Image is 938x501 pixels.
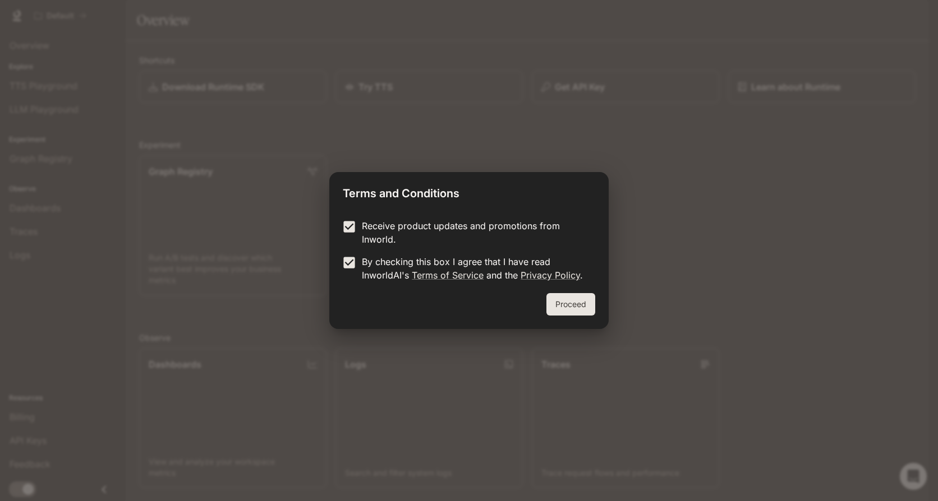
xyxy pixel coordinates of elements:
p: By checking this box I agree that I have read InworldAI's and the . [362,255,586,282]
button: Proceed [546,293,595,316]
h2: Terms and Conditions [329,172,609,210]
p: Receive product updates and promotions from Inworld. [362,219,586,246]
a: Terms of Service [412,270,484,281]
a: Privacy Policy [521,270,580,281]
